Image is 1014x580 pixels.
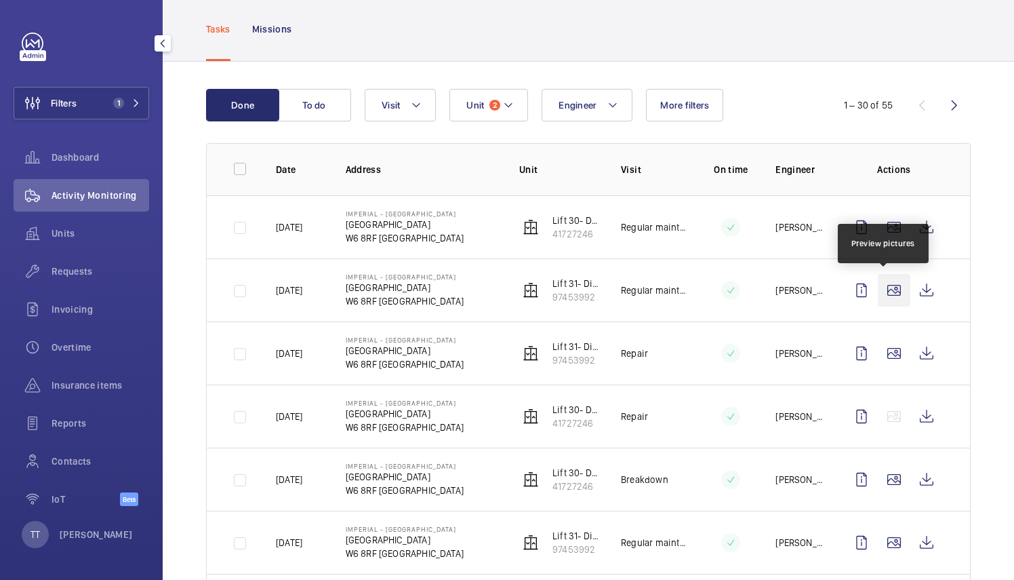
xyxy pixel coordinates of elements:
[252,22,292,36] p: Missions
[346,218,464,231] p: [GEOGRAPHIC_DATA]
[365,89,436,121] button: Visit
[346,357,464,371] p: W6 8RF [GEOGRAPHIC_DATA]
[542,89,632,121] button: Engineer
[346,421,464,434] p: W6 8RF [GEOGRAPHIC_DATA]
[276,347,302,360] p: [DATE]
[276,410,302,423] p: [DATE]
[113,98,124,109] span: 1
[346,273,464,281] p: Imperial - [GEOGRAPHIC_DATA]
[775,536,824,549] p: [PERSON_NAME]
[552,480,599,493] p: 41727246
[276,536,302,549] p: [DATE]
[346,525,464,533] p: Imperial - [GEOGRAPHIC_DATA]
[346,470,464,484] p: [GEOGRAPHIC_DATA]
[646,89,723,121] button: More filters
[52,492,120,506] span: IoT
[552,353,599,367] p: 97453992
[775,284,824,297] p: [PERSON_NAME]
[52,189,149,202] span: Activity Monitoring
[552,466,599,480] p: Lift 30- Dining Block (Goods/Dumbwaiter)
[346,484,464,497] p: W6 8RF [GEOGRAPHIC_DATA]
[660,100,709,111] span: More filters
[523,345,539,362] img: elevator.svg
[346,281,464,294] p: [GEOGRAPHIC_DATA]
[519,163,599,176] p: Unit
[552,340,599,353] p: Lift 31- Dining Block (Goods/Dumbwaiter)
[621,536,686,549] p: Regular maintenance
[552,403,599,417] p: Lift 30- Dining Block (Goods/Dumbwaiter)
[621,220,686,234] p: Regular maintenance
[346,407,464,421] p: [GEOGRAPHIC_DATA]
[559,100,596,111] span: Engineer
[276,473,302,486] p: [DATE]
[346,462,464,470] p: Imperial - [GEOGRAPHIC_DATA]
[552,543,599,556] p: 97453992
[844,98,893,112] div: 1 – 30 of 55
[489,100,500,111] span: 2
[382,100,400,111] span: Visit
[346,336,464,344] p: Imperial - [GEOGRAPHIC_DATA]
[52,303,149,316] span: Invoicing
[775,163,824,176] p: Engineer
[851,237,915,250] div: Preview pictures
[552,277,599,290] p: Lift 31- Dining Block (Goods/Dumbwaiter)
[523,535,539,551] img: elevator.svg
[52,265,149,278] span: Requests
[845,163,943,176] p: Actions
[775,347,824,360] p: [PERSON_NAME]
[346,163,498,176] p: Address
[523,408,539,425] img: elevator.svg
[31,528,40,541] p: TT
[60,528,133,541] p: [PERSON_NAME]
[52,417,149,430] span: Reports
[775,410,824,423] p: [PERSON_NAME]
[552,214,599,227] p: Lift 30- Dining Block (Goods/Dumbwaiter)
[52,341,149,354] span: Overtime
[552,290,599,304] p: 97453992
[775,473,824,486] p: [PERSON_NAME]
[52,227,149,240] span: Units
[346,210,464,218] p: Imperial - [GEOGRAPHIC_DATA]
[346,533,464,547] p: [GEOGRAPHIC_DATA]
[206,22,230,36] p: Tasks
[346,294,464,308] p: W6 8RF [GEOGRAPHIC_DATA]
[52,151,149,164] span: Dashboard
[466,100,484,111] span: Unit
[621,163,686,176] p: Visit
[52,455,149,468] span: Contacts
[52,379,149,392] span: Insurance items
[552,417,599,430] p: 41727246
[775,220,824,234] p: [PERSON_NAME]
[621,347,648,360] p: Repair
[276,220,302,234] p: [DATE]
[51,96,77,110] span: Filters
[346,399,464,407] p: Imperial - [GEOGRAPHIC_DATA]
[621,284,686,297] p: Regular maintenance
[346,547,464,560] p: W6 8RF [GEOGRAPHIC_DATA]
[346,231,464,245] p: W6 8RF [GEOGRAPHIC_DATA]
[552,529,599,543] p: Lift 31- Dining Block (Goods/Dumbwaiter)
[708,163,754,176] p: On time
[276,163,324,176] p: Date
[523,471,539,488] img: elevator.svg
[621,410,648,423] p: Repair
[523,282,539,298] img: elevator.svg
[276,284,302,297] p: [DATE]
[449,89,528,121] button: Unit2
[346,344,464,357] p: [GEOGRAPHIC_DATA]
[14,87,149,119] button: Filters1
[120,492,138,506] span: Beta
[552,227,599,241] p: 41727246
[278,89,351,121] button: To do
[523,219,539,235] img: elevator.svg
[206,89,279,121] button: Done
[621,473,668,486] p: Breakdown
